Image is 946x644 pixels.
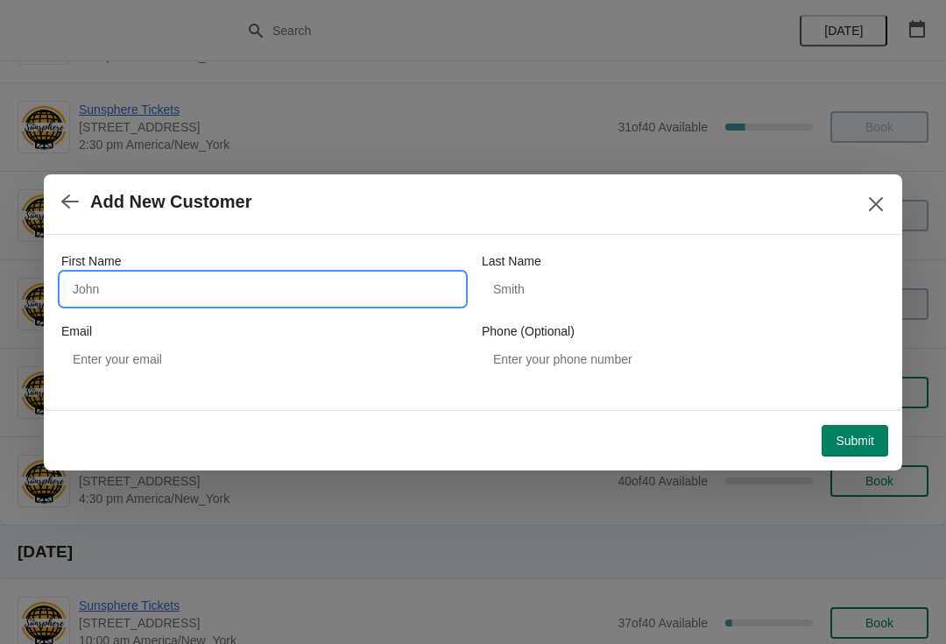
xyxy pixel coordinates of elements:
label: Email [61,322,92,340]
span: Submit [836,434,874,448]
h2: Add New Customer [90,192,251,212]
label: First Name [61,252,121,270]
input: Enter your email [61,343,464,375]
button: Submit [822,425,888,456]
label: Phone (Optional) [482,322,575,340]
button: Close [860,188,892,220]
input: John [61,273,464,305]
input: Enter your phone number [482,343,885,375]
input: Smith [482,273,885,305]
label: Last Name [482,252,541,270]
